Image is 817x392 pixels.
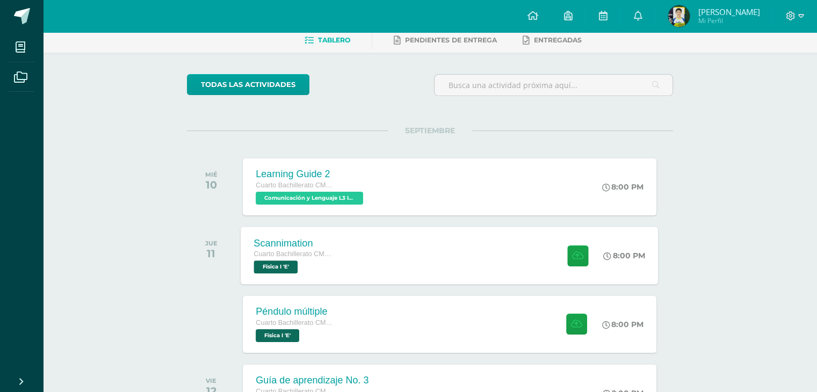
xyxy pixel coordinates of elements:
div: Learning Guide 2 [256,169,366,180]
div: Guía de aprendizaje No. 3 [256,375,368,386]
div: JUE [205,239,218,247]
div: VIE [206,377,216,384]
div: MIÉ [205,171,218,178]
div: Péndulo múltiple [256,306,336,317]
div: 8:00 PM [602,320,644,329]
div: Scannimation [254,237,336,249]
a: todas las Actividades [187,74,309,95]
span: Entregadas [534,36,582,44]
div: 10 [205,178,218,191]
span: Pendientes de entrega [405,36,497,44]
span: Mi Perfil [698,16,760,25]
span: Comunicación y Lenguaje L3 Inglés 'E' [256,192,363,205]
a: Pendientes de entrega [394,32,497,49]
div: 11 [205,247,218,260]
div: 8:00 PM [604,251,646,260]
div: 8:00 PM [602,182,644,192]
input: Busca una actividad próxima aquí... [435,75,673,96]
span: Física I 'E' [254,260,298,273]
img: b81d76627efbc39546ad2b02ffd2af7b.png [668,5,690,27]
span: Cuarto Bachillerato CMP Bachillerato en CCLL con Orientación en Computación [256,182,336,189]
span: Cuarto Bachillerato CMP Bachillerato en CCLL con Orientación en Computación [256,319,336,326]
span: Tablero [318,36,350,44]
a: Tablero [305,32,350,49]
span: SEPTIEMBRE [388,126,472,135]
span: [PERSON_NAME] [698,6,760,17]
a: Entregadas [523,32,582,49]
span: Física I 'E' [256,329,299,342]
span: Cuarto Bachillerato CMP Bachillerato en CCLL con Orientación en Computación [254,250,336,258]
